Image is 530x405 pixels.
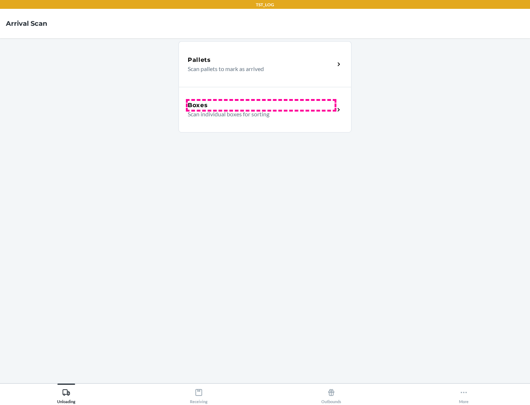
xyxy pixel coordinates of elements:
[190,385,208,404] div: Receiving
[265,384,397,404] button: Outbounds
[179,41,351,87] a: PalletsScan pallets to mark as arrived
[188,64,329,73] p: Scan pallets to mark as arrived
[6,19,47,28] h4: Arrival Scan
[57,385,75,404] div: Unloading
[256,1,274,8] p: TST_LOG
[188,101,208,110] h5: Boxes
[321,385,341,404] div: Outbounds
[397,384,530,404] button: More
[179,87,351,133] a: BoxesScan individual boxes for sorting
[132,384,265,404] button: Receiving
[188,56,211,64] h5: Pallets
[459,385,469,404] div: More
[188,110,329,119] p: Scan individual boxes for sorting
